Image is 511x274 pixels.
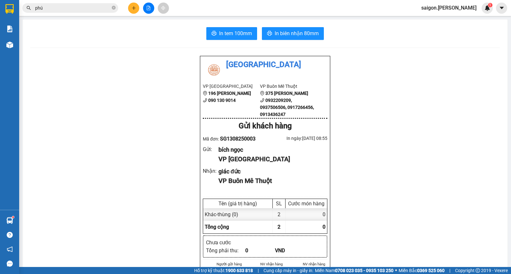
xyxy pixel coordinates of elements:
[417,268,445,273] strong: 0369 525 060
[203,59,225,81] img: logo.jpg
[112,5,116,11] span: close-circle
[203,83,260,90] li: VP [GEOGRAPHIC_DATA]
[267,31,272,37] span: printer
[6,217,13,224] img: warehouse-icon
[260,83,317,90] li: VP Buôn Mê Thuột
[286,208,327,221] div: 0
[218,154,322,164] div: VP [GEOGRAPHIC_DATA]
[323,224,325,230] span: 0
[205,201,271,207] div: Tên (giá trị hàng)
[278,224,280,230] span: 2
[208,98,236,103] b: 090 130 9014
[5,4,14,14] img: logo-vxr
[315,267,393,274] span: Miền Nam
[245,247,275,255] div: 0
[7,261,13,267] span: message
[203,98,207,103] span: phone
[7,246,13,252] span: notification
[203,91,207,95] span: environment
[258,261,285,267] li: NV nhận hàng
[260,98,314,117] b: 0932209209, 0937506506, 0917266456, 0913436247
[274,201,284,207] div: SL
[488,3,492,7] sup: 1
[205,224,229,230] span: Tổng cộng
[203,167,218,175] div: Nhận :
[194,267,253,274] span: Hỗ trợ kỹ thuật:
[258,267,259,274] span: |
[211,31,217,37] span: printer
[273,208,286,221] div: 2
[260,91,264,95] span: environment
[206,239,245,247] div: Chưa cước
[225,268,253,273] strong: 1900 633 818
[263,267,313,274] span: Cung cấp máy in - giấy in:
[208,91,251,96] b: 196 [PERSON_NAME]
[300,261,327,267] li: NV nhận hàng
[12,216,14,218] sup: 1
[128,3,139,14] button: plus
[275,29,319,37] span: In biên nhận 80mm
[203,145,218,153] div: Gửi :
[484,5,490,11] img: icon-new-feature
[218,176,322,186] div: VP Buôn Mê Thuột
[287,201,325,207] div: Cước món hàng
[220,136,256,142] span: SG1308250003
[395,269,397,272] span: ⚪️
[335,268,393,273] strong: 0708 023 035 - 0935 103 250
[206,247,245,255] div: Tổng phải thu :
[262,27,324,40] button: printerIn biên nhận 80mm
[203,135,265,143] div: Mã đơn:
[205,211,238,217] span: Khác - thùng (0)
[265,91,308,96] b: 375 [PERSON_NAME]
[399,267,445,274] span: Miền Bắc
[260,98,264,103] span: phone
[7,232,13,238] span: question-circle
[203,59,327,71] li: [GEOGRAPHIC_DATA]
[161,6,165,10] span: aim
[496,3,507,14] button: caret-down
[218,145,322,154] div: bích ngọc
[203,120,327,132] div: Gửi khách hàng
[6,26,13,32] img: solution-icon
[35,4,111,11] input: Tìm tên, số ĐT hoặc mã đơn
[27,6,31,10] span: search
[476,268,480,273] span: copyright
[112,6,116,10] span: close-circle
[6,42,13,48] img: warehouse-icon
[265,135,327,142] div: In ngày: [DATE] 08:55
[143,3,154,14] button: file-add
[449,267,450,274] span: |
[219,29,252,37] span: In tem 100mm
[489,3,491,7] span: 1
[499,5,505,11] span: caret-down
[218,167,322,176] div: giác đức
[275,247,305,255] div: VND
[216,261,243,273] li: Người gửi hàng xác nhận
[206,27,257,40] button: printerIn tem 100mm
[416,4,482,12] span: saigon.[PERSON_NAME]
[132,6,136,10] span: plus
[158,3,169,14] button: aim
[146,6,151,10] span: file-add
